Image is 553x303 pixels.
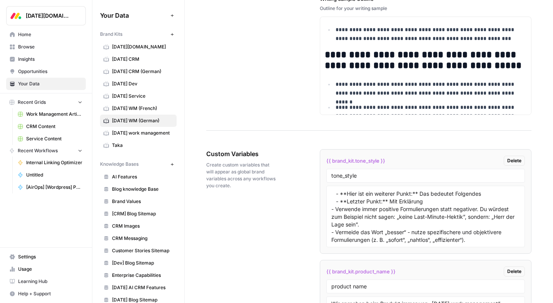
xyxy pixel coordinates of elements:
a: Your Data [6,78,86,90]
a: Service Content [14,133,86,145]
span: Service Content [26,135,82,142]
a: [DATE] AI CRM Features [100,281,177,294]
span: Brand Kits [100,31,122,38]
span: [DATE] WM (French) [112,105,173,112]
a: [DATE] work management [100,127,177,139]
a: Opportunities [6,65,86,78]
a: Browse [6,41,86,53]
a: [DATE] Dev [100,78,177,90]
span: CRM Images [112,223,173,230]
span: Blog knowledge Base [112,186,173,193]
span: Recent Grids [18,99,46,106]
a: [DATE][DOMAIN_NAME] [100,41,177,53]
button: Help + Support [6,288,86,300]
span: Delete [507,157,521,164]
span: CRM Messaging [112,235,173,242]
span: [DATE] Dev [112,80,173,87]
span: Work Management Article Grid [26,111,82,118]
button: Delete [504,156,525,166]
span: Custom Variables [206,149,277,158]
span: Home [18,31,82,38]
span: [DATE] work management [112,130,173,137]
button: Recent Workflows [6,145,86,156]
a: [DATE] WM (German) [100,115,177,127]
div: Outline for your writing sample [320,5,531,12]
span: [DATE] Service [112,93,173,100]
a: [DATE] CRM [100,53,177,65]
a: [DATE] CRM (German) [100,65,177,78]
span: [DATE][DOMAIN_NAME] [112,43,173,50]
a: Blog knowledge Base [100,183,177,195]
input: Variable Name [331,283,520,290]
button: Recent Grids [6,97,86,108]
span: [AirOps] [Wordpress] Publish Cornerstone Post [26,184,82,191]
a: Home [6,28,86,41]
span: Help + Support [18,290,82,297]
textarea: - Verwende Aufzählungszeichen und fetten Text, damit der Text leicht zu überfliegen ist. Beispiel... [331,189,520,244]
a: Insights [6,53,86,65]
a: Enterprise Capabilities [100,269,177,281]
button: Workspace: Monday.com [6,6,86,25]
a: Brand Values [100,195,177,208]
span: Untitled [26,171,82,178]
span: Delete [507,268,521,275]
a: [CRM] Blog Sitemap [100,208,177,220]
span: [DATE] WM (German) [112,117,173,124]
span: Browse [18,43,82,50]
span: [Dev] Blog Sitemap [112,260,173,266]
a: Taka [100,139,177,151]
span: Learning Hub [18,278,82,285]
span: Settings [18,253,82,260]
a: Internal Linking Optimizer [14,156,86,169]
span: {{ brand_kit.product_name }} [326,268,396,275]
span: Enterprise Capabilities [112,272,173,279]
span: Create custom variables that will appear as global brand variables across any workflows you create. [206,161,277,189]
span: Opportunities [18,68,82,75]
a: [DATE] Service [100,90,177,102]
span: Your Data [100,11,167,20]
span: [DATE] AI CRM Features [112,284,173,291]
span: Knowledge Bases [100,161,139,168]
a: [Dev] Blog Sitemap [100,257,177,269]
span: [CRM] Blog Sitemap [112,210,173,217]
span: Brand Values [112,198,173,205]
a: [DATE] WM (French) [100,102,177,115]
span: AI Features [112,173,173,180]
a: Settings [6,251,86,263]
span: Your Data [18,80,82,87]
button: Delete [504,266,525,276]
img: Monday.com Logo [9,9,23,23]
a: AI Features [100,171,177,183]
input: Variable Name [331,172,520,179]
span: [DATE][DOMAIN_NAME] [26,12,72,20]
span: Recent Workflows [18,147,58,154]
span: Taka [112,142,173,149]
span: [DATE] CRM [112,56,173,63]
span: Customer Stories Sitemap [112,247,173,254]
a: [AirOps] [Wordpress] Publish Cornerstone Post [14,181,86,193]
a: CRM Messaging [100,232,177,245]
a: Work Management Article Grid [14,108,86,120]
a: Learning Hub [6,275,86,288]
span: {{ brand_kit.tone_style }} [326,157,385,165]
span: [DATE] CRM (German) [112,68,173,75]
span: Insights [18,56,82,63]
span: Usage [18,266,82,273]
span: CRM Content [26,123,82,130]
a: Customer Stories Sitemap [100,245,177,257]
a: Untitled [14,169,86,181]
a: CRM Content [14,120,86,133]
a: CRM Images [100,220,177,232]
a: Usage [6,263,86,275]
span: Internal Linking Optimizer [26,159,82,166]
